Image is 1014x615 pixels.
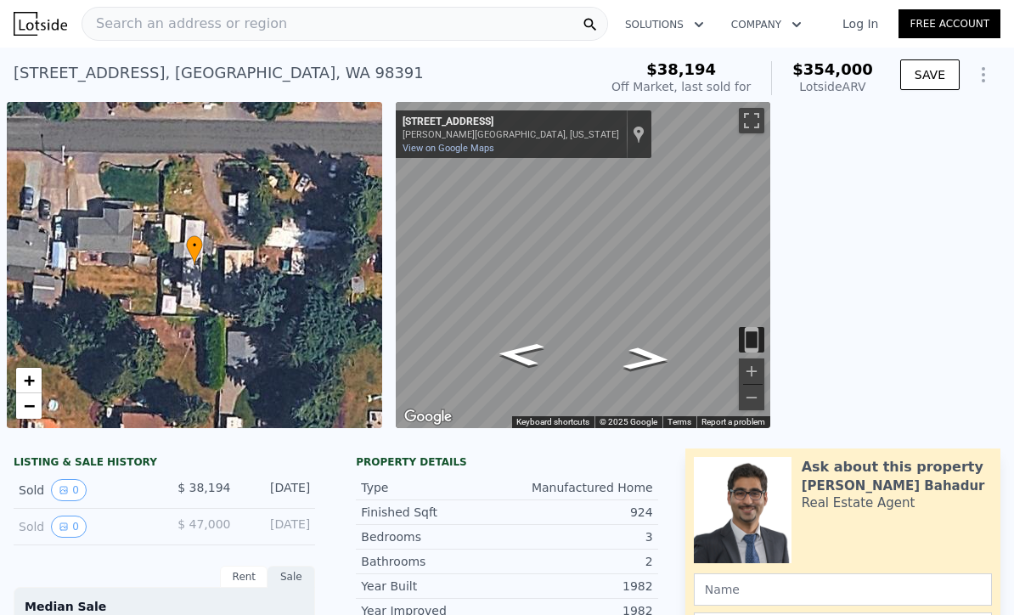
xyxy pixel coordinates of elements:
button: View historical data [51,479,87,501]
div: Sale [268,566,315,588]
span: − [24,395,35,416]
div: [STREET_ADDRESS] [403,116,619,129]
div: Manufactured Home [507,479,653,496]
div: 2 [507,553,653,570]
div: 1982 [507,578,653,595]
button: SAVE [900,59,960,90]
div: Lotside ARV [792,78,873,95]
a: Free Account [899,9,1000,38]
button: Show Options [966,58,1000,92]
div: 924 [507,504,653,521]
span: Search an address or region [82,14,287,34]
div: Year Built [361,578,507,595]
img: Google [400,406,456,428]
path: Go West, 108th St E [603,341,690,376]
div: Map [396,102,771,428]
a: Report a problem [701,417,765,426]
div: Real Estate Agent [802,494,915,511]
div: Ask about this property [802,457,983,477]
a: Show location on map [633,125,645,144]
a: Log In [822,15,899,32]
div: Sold [19,479,151,501]
div: Street View [396,102,771,428]
div: Sold [19,516,151,538]
span: $ 47,000 [177,517,230,531]
div: Bathrooms [361,553,507,570]
a: Zoom out [16,393,42,419]
div: Property details [356,455,657,469]
div: Type [361,479,507,496]
span: • [186,238,203,253]
div: Median Sale [25,598,304,615]
span: $38,194 [646,60,716,78]
button: Company [718,9,815,40]
img: Lotside [14,12,67,36]
button: Zoom out [739,385,764,410]
button: Zoom in [739,358,764,384]
div: [PERSON_NAME][GEOGRAPHIC_DATA], [US_STATE] [403,129,619,140]
span: $ 38,194 [177,481,230,494]
button: Toggle fullscreen view [739,108,764,133]
div: LISTING & SALE HISTORY [14,455,315,472]
a: Zoom in [16,368,42,393]
div: Off Market, last sold for [611,78,751,95]
input: Name [694,573,992,606]
div: [STREET_ADDRESS] , [GEOGRAPHIC_DATA] , WA 98391 [14,61,424,85]
div: [DATE] [244,479,310,501]
a: View on Google Maps [403,143,494,154]
a: Terms (opens in new tab) [668,417,691,426]
div: Rent [220,566,268,588]
button: View historical data [51,516,87,538]
span: $354,000 [792,60,873,78]
span: © 2025 Google [600,417,657,426]
button: Keyboard shortcuts [516,416,589,428]
div: • [186,235,203,265]
path: Go East, 108th St E [476,337,563,372]
div: [PERSON_NAME] Bahadur [802,477,985,494]
div: 3 [507,528,653,545]
button: Solutions [611,9,718,40]
a: Open this area in Google Maps (opens a new window) [400,406,456,428]
div: Bedrooms [361,528,507,545]
div: Finished Sqft [361,504,507,521]
span: + [24,370,35,391]
button: Toggle motion tracking [739,327,764,353]
div: [DATE] [244,516,310,538]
